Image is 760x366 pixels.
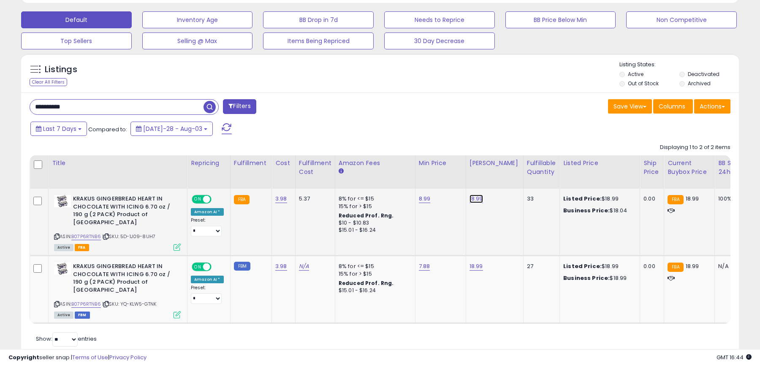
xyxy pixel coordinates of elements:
div: Fulfillable Quantity [527,159,556,176]
small: FBA [668,263,683,272]
b: Listed Price: [563,262,602,270]
a: 7.88 [419,262,430,271]
div: Fulfillment [234,159,268,168]
strong: Copyright [8,353,39,361]
b: Reduced Prof. Rng. [339,212,394,219]
div: Amazon AI * [191,208,224,216]
span: ON [193,263,203,271]
a: B07P6RTNB6 [71,301,101,308]
small: Amazon Fees. [339,168,344,175]
div: $15.01 - $16.24 [339,287,409,294]
img: 41QJD2n63mL._SL40_.jpg [54,263,71,275]
div: 8% for <= $15 [339,195,409,203]
a: N/A [299,262,309,271]
b: KRAKUS GINGERBREAD HEART IN CHOCOLATE WITH ICING 6.70 oz / 190 g (2 PACK) Product of [GEOGRAPHIC_... [73,195,176,228]
button: Needs to Reprice [384,11,495,28]
small: FBM [234,262,250,271]
button: Items Being Repriced [263,33,374,49]
div: Listed Price [563,159,636,168]
p: Listing States: [619,61,738,69]
div: Fulfillment Cost [299,159,331,176]
label: Archived [688,80,711,87]
div: ASIN: [54,263,181,317]
a: 3.98 [275,195,287,203]
span: | SKU: 5D-1J09-8UH7 [102,233,155,240]
div: N/A [718,263,746,270]
div: $18.04 [563,207,633,214]
div: Displaying 1 to 2 of 2 items [660,144,730,152]
button: Default [21,11,132,28]
span: OFF [210,263,224,271]
span: FBA [75,244,89,251]
span: 2025-08-14 16:44 GMT [717,353,752,361]
div: 100% [718,195,746,203]
span: 18.99 [686,262,699,270]
div: Clear All Filters [30,78,67,86]
div: Amazon Fees [339,159,412,168]
button: Last 7 Days [30,122,87,136]
b: Reduced Prof. Rng. [339,279,394,287]
div: seller snap | | [8,354,147,362]
a: 8.99 [419,195,431,203]
span: FBM [75,312,90,319]
span: ON [193,196,203,203]
a: 18.99 [470,262,483,271]
div: Preset: [191,217,224,236]
button: Save View [608,99,652,114]
b: Listed Price: [563,195,602,203]
span: Compared to: [88,125,127,133]
div: $10 - $10.83 [339,220,409,227]
div: 15% for > $15 [339,203,409,210]
a: Terms of Use [72,353,108,361]
b: KRAKUS GINGERBREAD HEART IN CHOCOLATE WITH ICING 6.70 oz / 190 g (2 PACK) Product of [GEOGRAPHIC_... [73,263,176,296]
button: Inventory Age [142,11,253,28]
div: BB Share 24h. [718,159,749,176]
div: $18.99 [563,263,633,270]
label: Active [628,70,643,78]
div: Preset: [191,285,224,304]
span: [DATE]-28 - Aug-03 [143,125,202,133]
div: 0.00 [643,263,657,270]
div: 0.00 [643,195,657,203]
div: $18.99 [563,195,633,203]
b: Business Price: [563,274,610,282]
small: FBA [234,195,250,204]
div: Current Buybox Price [668,159,711,176]
a: 3.98 [275,262,287,271]
h5: Listings [45,64,77,76]
div: $18.99 [563,274,633,282]
button: Columns [653,99,693,114]
span: Show: entries [36,335,97,343]
div: 27 [527,263,553,270]
button: Top Sellers [21,33,132,49]
div: 5.37 [299,195,328,203]
div: Amazon AI * [191,276,224,283]
div: $15.01 - $16.24 [339,227,409,234]
span: Last 7 Days [43,125,76,133]
span: Columns [659,102,685,111]
b: Business Price: [563,206,610,214]
button: Non Competitive [626,11,737,28]
a: 18.99 [470,195,483,203]
button: Filters [223,99,256,114]
button: BB Price Below Min [505,11,616,28]
img: 41QJD2n63mL._SL40_.jpg [54,195,71,207]
span: All listings currently available for purchase on Amazon [54,312,73,319]
div: Min Price [419,159,462,168]
div: [PERSON_NAME] [470,159,520,168]
span: All listings currently available for purchase on Amazon [54,244,73,251]
div: 8% for <= $15 [339,263,409,270]
div: Ship Price [643,159,660,176]
div: 15% for > $15 [339,270,409,278]
a: B07P6RTNB6 [71,233,101,240]
button: BB Drop in 7d [263,11,374,28]
label: Out of Stock [628,80,659,87]
span: 18.99 [686,195,699,203]
button: [DATE]-28 - Aug-03 [130,122,213,136]
div: Title [52,159,184,168]
div: ASIN: [54,195,181,250]
a: Privacy Policy [109,353,147,361]
button: Selling @ Max [142,33,253,49]
span: OFF [210,196,224,203]
label: Deactivated [688,70,719,78]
